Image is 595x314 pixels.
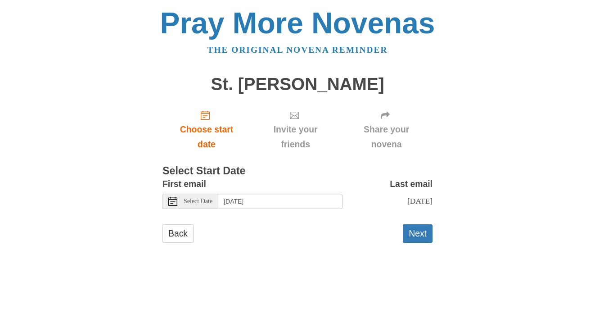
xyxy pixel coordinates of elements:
a: Choose start date [162,103,251,156]
h1: St. [PERSON_NAME] [162,75,433,94]
a: The original novena reminder [207,45,388,55]
span: [DATE] [407,196,433,205]
button: Next [403,224,433,243]
span: Invite your friends [260,122,331,152]
label: First email [162,177,206,191]
div: Click "Next" to confirm your start date first. [251,103,340,156]
span: Select Date [184,198,212,205]
a: Back [162,224,194,243]
div: Click "Next" to confirm your start date first. [340,103,433,156]
span: Choose start date [171,122,242,152]
label: Last email [390,177,433,191]
span: Share your novena [349,122,424,152]
a: Pray More Novenas [160,6,435,40]
h3: Select Start Date [162,165,433,177]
